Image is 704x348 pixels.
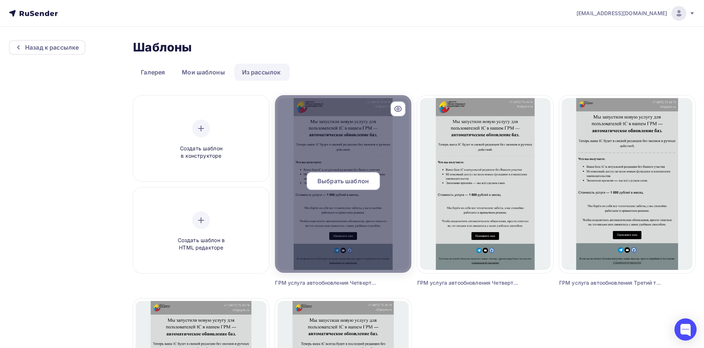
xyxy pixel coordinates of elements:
a: Мои шаблоны [174,64,233,81]
h2: Шаблоны [133,40,192,55]
div: ГРМ услуга автообновления Четвертый тест [417,279,519,287]
a: Галерея [133,64,173,81]
span: [EMAIL_ADDRESS][DOMAIN_NAME] [577,10,667,17]
span: Создать шаблон в конструкторе [166,145,236,160]
div: ГРМ услуга автообновления Четвертый тест [275,279,377,287]
a: Из рассылок [234,64,289,81]
div: Назад к рассылке [25,43,79,52]
span: Создать шаблон в HTML редакторе [166,237,236,252]
span: Выбрать шаблон [317,177,369,185]
div: ГРМ услуга автообновления Третий тест [559,279,661,287]
a: [EMAIL_ADDRESS][DOMAIN_NAME] [577,6,695,21]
